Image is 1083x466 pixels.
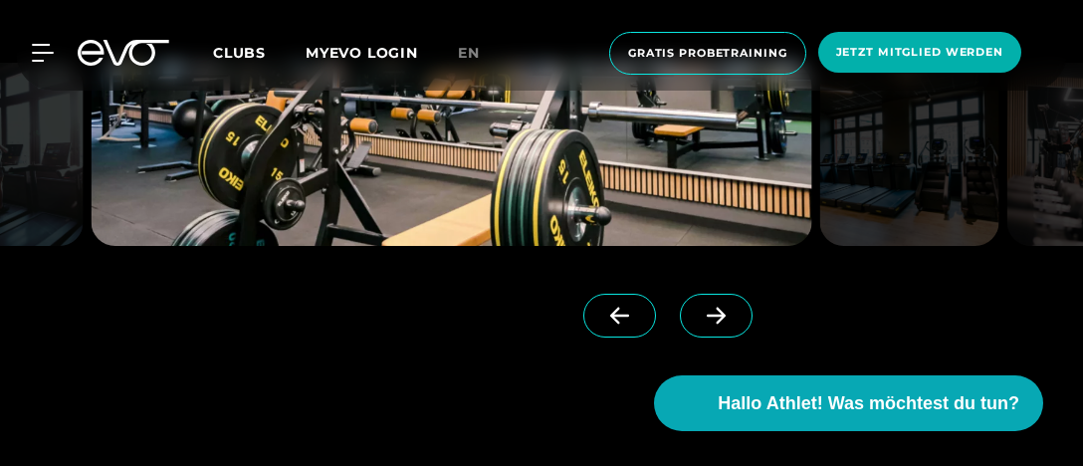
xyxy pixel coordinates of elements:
[836,44,1003,61] span: Jetzt Mitglied werden
[628,45,787,62] span: Gratis Probetraining
[458,42,504,65] a: en
[718,390,1019,417] span: Hallo Athlet! Was möchtest du tun?
[213,44,266,62] span: Clubs
[819,63,999,246] img: evofitness
[812,32,1027,75] a: Jetzt Mitglied werden
[603,32,812,75] a: Gratis Probetraining
[213,43,306,62] a: Clubs
[458,44,480,62] span: en
[92,63,811,246] img: evofitness
[306,44,418,62] a: MYEVO LOGIN
[654,375,1043,431] button: Hallo Athlet! Was möchtest du tun?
